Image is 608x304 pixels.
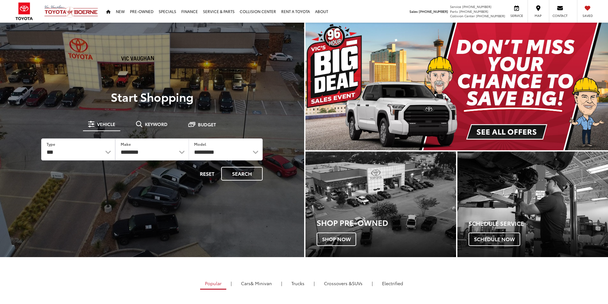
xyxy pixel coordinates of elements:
a: Schedule Service Schedule Now [457,152,608,257]
a: SUVs [319,278,367,289]
a: Popular [200,278,226,290]
label: Type [47,141,55,147]
button: Search [221,167,263,181]
span: Keyword [145,122,168,126]
span: [PHONE_NUMBER] [462,4,492,9]
span: Shop Now [317,233,356,246]
span: Vehicle [97,122,115,126]
a: Trucks [287,278,309,289]
span: Schedule Now [469,233,520,246]
div: Toyota [457,152,608,257]
span: Crossovers & [324,280,352,286]
span: Parts [450,9,458,14]
span: Service [450,4,461,9]
span: Service [509,13,524,18]
label: Make [121,141,131,147]
span: Sales [409,9,418,14]
span: Budget [198,122,216,127]
span: Map [531,13,545,18]
a: Shop Pre-Owned Shop Now [305,152,456,257]
li: | [229,280,233,286]
a: Electrified [377,278,408,289]
img: Vic Vaughan Toyota of Boerne [44,5,98,18]
span: [PHONE_NUMBER] [459,9,488,14]
div: Toyota [305,152,456,257]
p: Start Shopping [27,90,277,103]
li: | [280,280,284,286]
button: Reset [194,167,220,181]
span: [PHONE_NUMBER] [419,9,448,14]
li: | [312,280,316,286]
span: Contact [552,13,567,18]
li: | [370,280,374,286]
h4: Schedule Service [469,220,608,227]
span: Saved [581,13,595,18]
span: [PHONE_NUMBER] [476,13,505,18]
span: & Minivan [251,280,272,286]
span: Collision Center [450,13,475,18]
h3: Shop Pre-Owned [317,218,456,226]
label: Model [194,141,206,147]
a: Cars [236,278,277,289]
